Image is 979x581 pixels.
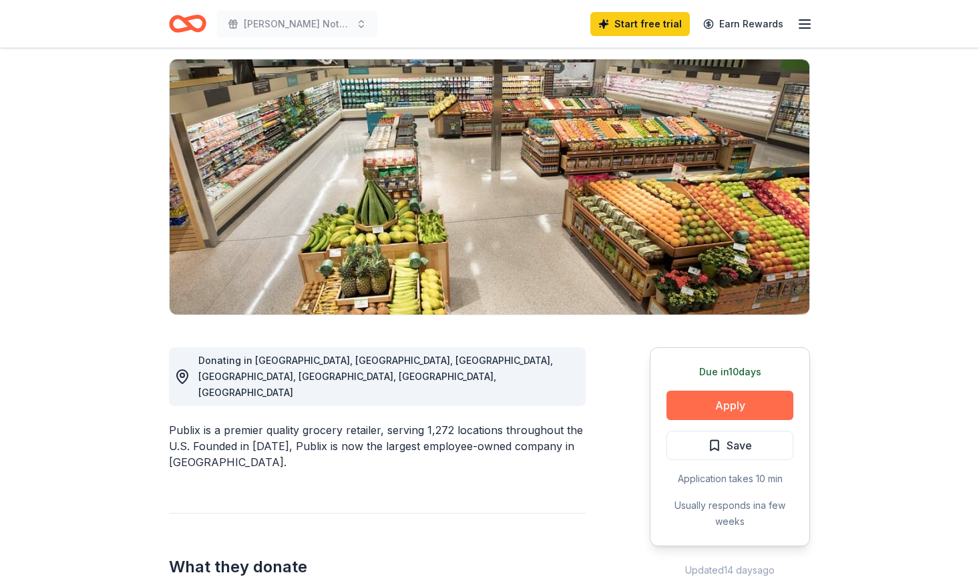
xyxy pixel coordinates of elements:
[650,562,810,578] div: Updated 14 days ago
[244,16,351,32] span: [PERSON_NAME] Not-So-Silent-Auction
[727,437,752,454] span: Save
[169,556,586,578] h2: What they donate
[169,8,206,39] a: Home
[590,12,690,36] a: Start free trial
[170,59,809,315] img: Image for Publix
[666,498,793,530] div: Usually responds in a few weeks
[666,364,793,380] div: Due in 10 days
[666,471,793,487] div: Application takes 10 min
[217,11,377,37] button: [PERSON_NAME] Not-So-Silent-Auction
[666,391,793,420] button: Apply
[666,431,793,460] button: Save
[198,355,553,398] span: Donating in [GEOGRAPHIC_DATA], [GEOGRAPHIC_DATA], [GEOGRAPHIC_DATA], [GEOGRAPHIC_DATA], [GEOGRAPH...
[169,422,586,470] div: Publix is a premier quality grocery retailer, serving 1,272 locations throughout the U.S. Founded...
[695,12,791,36] a: Earn Rewards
